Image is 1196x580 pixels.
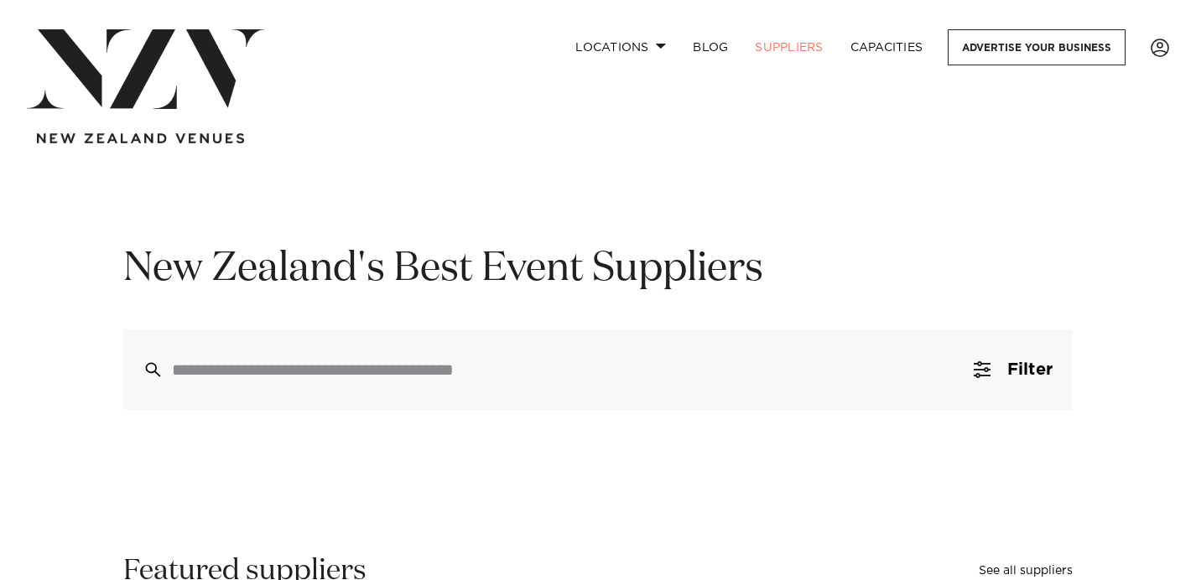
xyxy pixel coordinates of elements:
[37,133,244,144] img: new-zealand-venues-text.png
[837,29,937,65] a: Capacities
[741,29,836,65] a: SUPPLIERS
[679,29,741,65] a: BLOG
[954,329,1073,410] button: Filter
[27,29,264,109] img: nzv-logo.png
[979,565,1073,577] a: See all suppliers
[123,243,1073,296] h1: New Zealand's Best Event Suppliers
[1007,361,1053,378] span: Filter
[948,29,1126,65] a: Advertise your business
[562,29,679,65] a: Locations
